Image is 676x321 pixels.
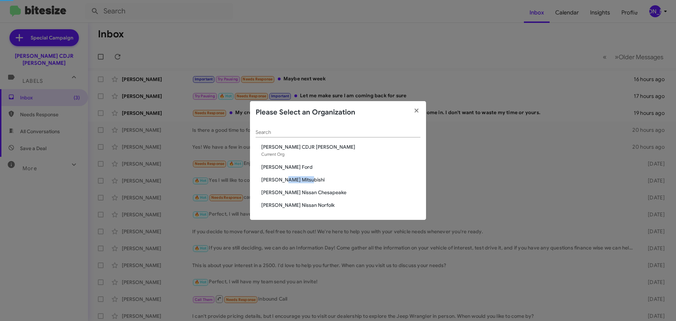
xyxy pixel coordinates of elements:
span: Current Org [261,152,284,157]
span: [PERSON_NAME] Ford [261,163,420,171]
span: [PERSON_NAME] Nissan Chesapeake [261,189,420,196]
h2: Please Select an Organization [256,107,355,118]
span: [PERSON_NAME] Mitsubishi [261,176,420,183]
span: [PERSON_NAME] CDJR [PERSON_NAME] [261,143,420,150]
span: [PERSON_NAME] Nissan Norfolk [261,202,420,209]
